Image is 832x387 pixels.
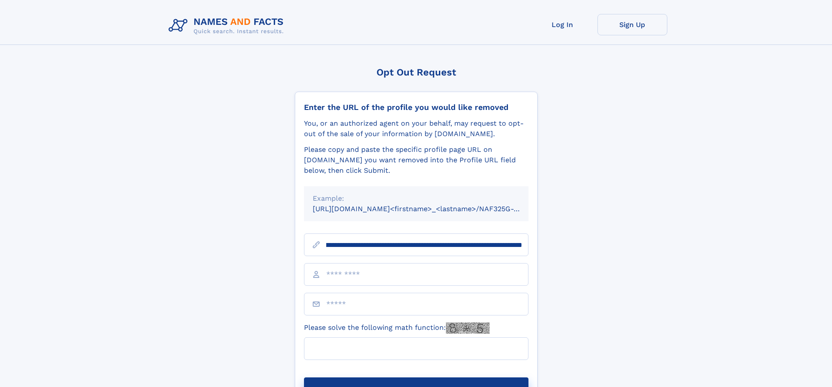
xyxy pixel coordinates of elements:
[597,14,667,35] a: Sign Up
[313,193,520,204] div: Example:
[313,205,545,213] small: [URL][DOMAIN_NAME]<firstname>_<lastname>/NAF325G-xxxxxxxx
[304,322,490,334] label: Please solve the following math function:
[304,118,528,139] div: You, or an authorized agent on your behalf, may request to opt-out of the sale of your informatio...
[528,14,597,35] a: Log In
[165,14,291,38] img: Logo Names and Facts
[304,103,528,112] div: Enter the URL of the profile you would like removed
[295,67,538,78] div: Opt Out Request
[304,144,528,176] div: Please copy and paste the specific profile page URL on [DOMAIN_NAME] you want removed into the Pr...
